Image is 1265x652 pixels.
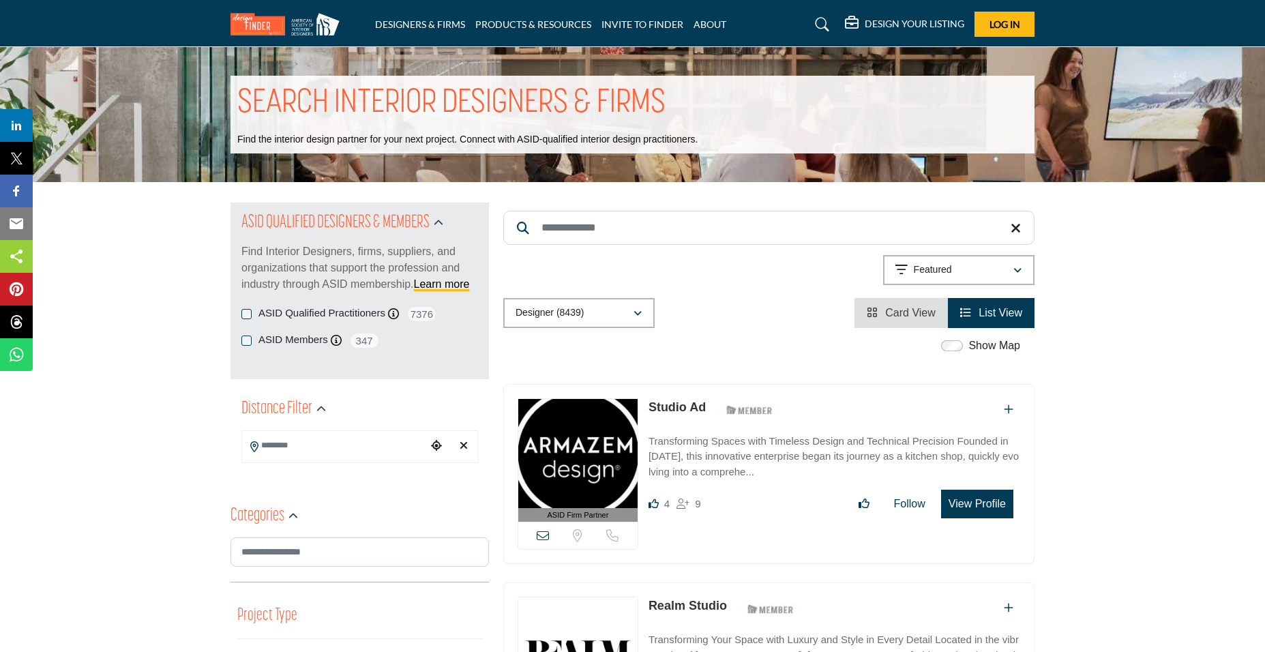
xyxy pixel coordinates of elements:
button: Project Type [237,603,297,629]
a: Add To List [1004,602,1013,614]
i: Likes [649,499,659,509]
input: ASID Qualified Practitioners checkbox [241,309,252,319]
input: Search Location [242,432,426,459]
div: DESIGN YOUR LISTING [845,16,964,33]
h5: DESIGN YOUR LISTING [865,18,964,30]
span: ASID Firm Partner [548,509,609,521]
h1: SEARCH INTERIOR DESIGNERS & FIRMS [237,83,666,125]
li: Card View [854,298,948,328]
span: Card View [885,307,936,318]
input: ASID Members checkbox [241,336,252,346]
span: Log In [989,18,1020,30]
a: View List [960,307,1022,318]
label: ASID Qualified Practitioners [258,306,385,321]
button: Log In [974,12,1035,37]
h2: ASID QUALIFIED DESIGNERS & MEMBERS [241,211,430,235]
button: Like listing [850,490,878,518]
p: Transforming Spaces with Timeless Design and Technical Precision Founded in [DATE], this innovati... [649,434,1020,480]
img: ASID Members Badge Icon [719,402,780,419]
span: 4 [664,498,670,509]
span: 9 [695,498,700,509]
a: ABOUT [694,18,726,30]
button: Designer (8439) [503,298,655,328]
span: List View [979,307,1022,318]
a: Realm Studio [649,599,727,612]
a: PRODUCTS & RESOURCES [475,18,591,30]
p: Studio Ad [649,398,706,417]
a: INVITE TO FINDER [601,18,683,30]
a: Learn more [414,278,470,290]
h2: Categories [230,504,284,529]
span: 7376 [406,306,437,323]
label: ASID Members [258,332,328,348]
a: View Card [867,307,936,318]
div: Followers [676,496,700,512]
p: Featured [914,263,952,277]
a: Search [802,14,838,35]
img: ASID Members Badge Icon [740,600,801,617]
a: Transforming Spaces with Timeless Design and Technical Precision Founded in [DATE], this innovati... [649,426,1020,480]
div: Choose your current location [426,432,447,461]
p: Find Interior Designers, firms, suppliers, and organizations that support the profession and indu... [241,243,478,293]
input: Search Category [230,537,489,567]
div: Clear search location [453,432,474,461]
p: Find the interior design partner for your next project. Connect with ASID-qualified interior desi... [237,133,698,147]
label: Show Map [968,338,1020,354]
li: List View [948,298,1035,328]
button: Featured [883,255,1035,285]
h2: Distance Filter [241,397,312,421]
input: Search Keyword [503,211,1035,245]
button: Follow [885,490,934,518]
img: Studio Ad [518,399,638,508]
p: Realm Studio [649,597,727,615]
a: Add To List [1004,404,1013,415]
p: Designer (8439) [516,306,584,320]
button: View Profile [941,490,1013,518]
a: DESIGNERS & FIRMS [375,18,465,30]
a: Studio Ad [649,400,706,414]
a: ASID Firm Partner [518,399,638,522]
span: 347 [349,332,380,349]
img: Site Logo [230,13,346,35]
